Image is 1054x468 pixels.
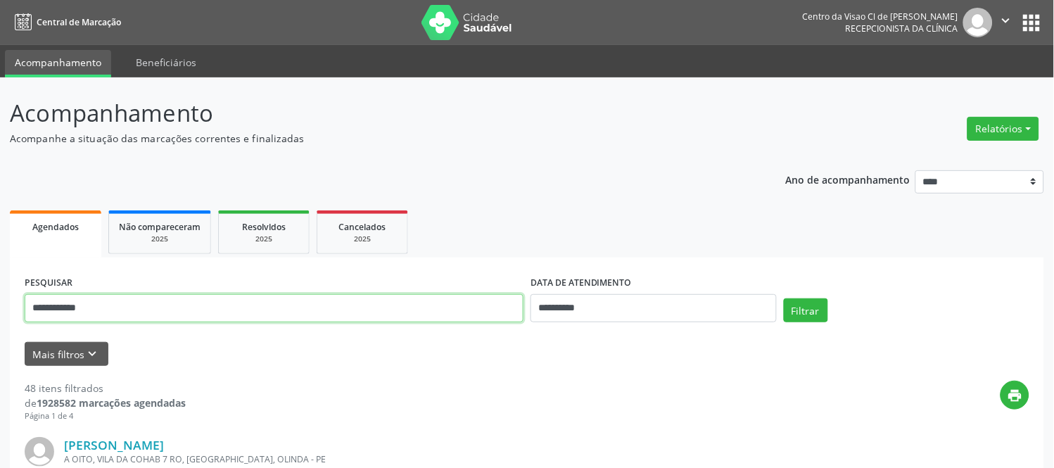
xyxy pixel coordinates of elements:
img: img [25,437,54,467]
div: Centro da Visao Cl de [PERSON_NAME] [803,11,958,23]
img: img [963,8,993,37]
div: 48 itens filtrados [25,381,186,396]
button: Filtrar [784,298,828,322]
div: 2025 [327,234,398,244]
button: Mais filtroskeyboard_arrow_down [25,342,108,367]
a: [PERSON_NAME] [64,437,164,453]
button: apps [1020,11,1044,35]
label: DATA DE ATENDIMENTO [531,272,632,294]
div: Página 1 de 4 [25,410,186,422]
span: Recepcionista da clínica [846,23,958,34]
span: Central de Marcação [37,16,121,28]
p: Acompanhamento [10,96,734,131]
a: Central de Marcação [10,11,121,34]
label: PESQUISAR [25,272,72,294]
i:  [998,13,1014,28]
i: keyboard_arrow_down [85,346,101,362]
span: Agendados [32,221,79,233]
div: de [25,396,186,410]
i: print [1008,388,1023,403]
a: Acompanhamento [5,50,111,77]
div: 2025 [229,234,299,244]
button: print [1001,381,1029,410]
span: Não compareceram [119,221,201,233]
span: Cancelados [339,221,386,233]
span: Resolvidos [242,221,286,233]
p: Ano de acompanhamento [786,170,910,188]
div: 2025 [119,234,201,244]
div: A OITO, VILA DA COHAB 7 RO, [GEOGRAPHIC_DATA], OLINDA - PE [64,453,818,465]
a: Beneficiários [126,50,206,75]
p: Acompanhe a situação das marcações correntes e finalizadas [10,131,734,146]
button:  [993,8,1020,37]
strong: 1928582 marcações agendadas [37,396,186,410]
button: Relatórios [967,117,1039,141]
